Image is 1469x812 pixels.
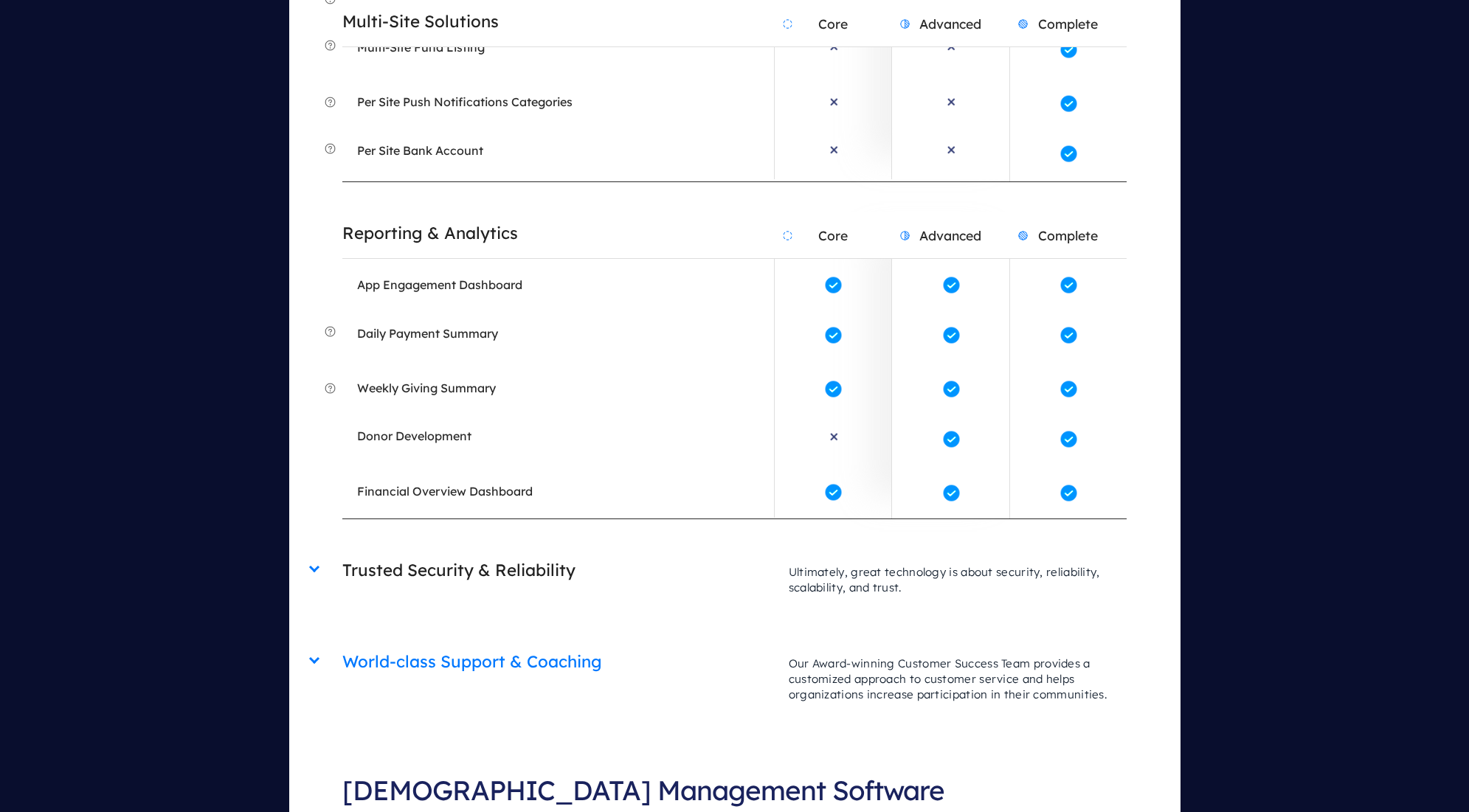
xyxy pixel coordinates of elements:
span: Per Site Push Notifications Categories [357,91,573,113]
em: Financial Overview Dashboard [357,484,533,499]
h2: Multi-Site Solutions [342,3,774,41]
h2: Core [775,1,891,46]
h2: Advanced [892,1,1009,46]
em: Donor Development [357,428,471,443]
h2: Complete [1010,1,1127,46]
p: Our Award-winning Customer Success Team provides a customized approach to customer service and he... [774,641,1127,718]
h2: Reporting & Analytics [342,215,774,252]
p: Ultimately, great technology is about security, reliability, scalability, and trust. [774,549,1127,611]
span: Daily Payment Summary [357,325,498,347]
h2: Complete [1010,212,1127,258]
h2: World-class Support & Coaching [342,643,774,681]
h2: Trusted Security & Reliability [342,552,774,589]
h2: Advanced [892,212,1009,258]
span: Weekly Giving Summary [357,377,496,399]
h2: Core [775,212,891,258]
span: Multi-Site Fund Listing [357,39,485,61]
em: App Engagement Dashboard [357,277,522,292]
span: Per Site Bank Account [357,142,483,164]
